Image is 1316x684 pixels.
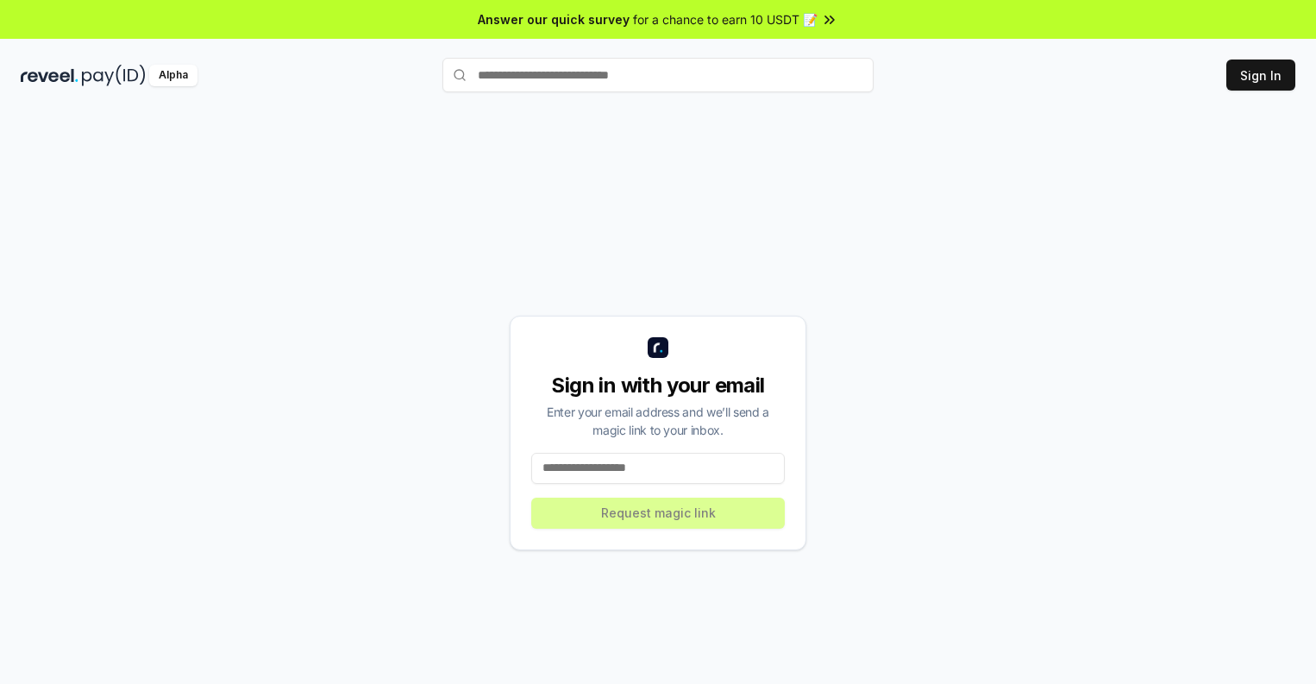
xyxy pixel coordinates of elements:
[478,10,630,28] span: Answer our quick survey
[648,337,668,358] img: logo_small
[531,403,785,439] div: Enter your email address and we’ll send a magic link to your inbox.
[21,65,78,86] img: reveel_dark
[531,372,785,399] div: Sign in with your email
[82,65,146,86] img: pay_id
[149,65,197,86] div: Alpha
[633,10,818,28] span: for a chance to earn 10 USDT 📝
[1226,60,1295,91] button: Sign In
